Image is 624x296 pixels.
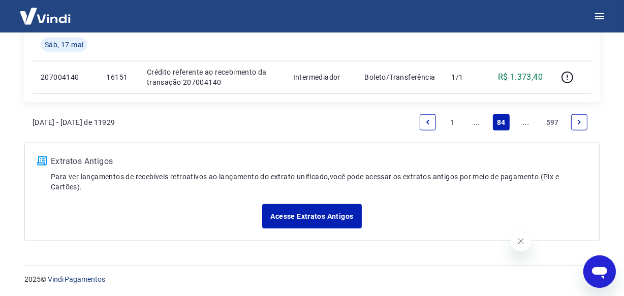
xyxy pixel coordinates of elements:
iframe: Fechar mensagem [511,231,531,251]
a: Jump forward [518,114,534,130]
iframe: Botão para abrir a janela de mensagens [583,255,616,288]
p: 207004140 [41,72,90,82]
a: Acesse Extratos Antigos [262,204,361,228]
p: Intermediador [293,72,349,82]
a: Vindi Pagamentos [48,275,105,283]
p: R$ 1.373,40 [498,71,543,83]
p: Crédito referente ao recebimento da transação 207004140 [147,67,277,87]
a: Page 1 [444,114,460,130]
p: 1/1 [452,72,482,82]
img: Vindi [12,1,78,31]
p: 16151 [106,72,130,82]
a: Previous page [420,114,436,130]
a: Page 84 is your current page [493,114,510,130]
ul: Pagination [416,110,591,135]
p: [DATE] - [DATE] de 11929 [33,117,115,127]
p: 2025 © [24,274,600,285]
span: Sáb, 17 mai [45,40,83,50]
a: Jump backward [469,114,485,130]
a: Next page [571,114,587,130]
p: Para ver lançamentos de recebíveis retroativos ao lançamento do extrato unificado, você pode aces... [51,172,587,192]
p: Extratos Antigos [51,155,587,168]
a: Page 597 [542,114,563,130]
span: Olá! Precisa de ajuda? [6,7,85,15]
p: Boleto/Transferência [365,72,435,82]
img: ícone [37,156,47,166]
